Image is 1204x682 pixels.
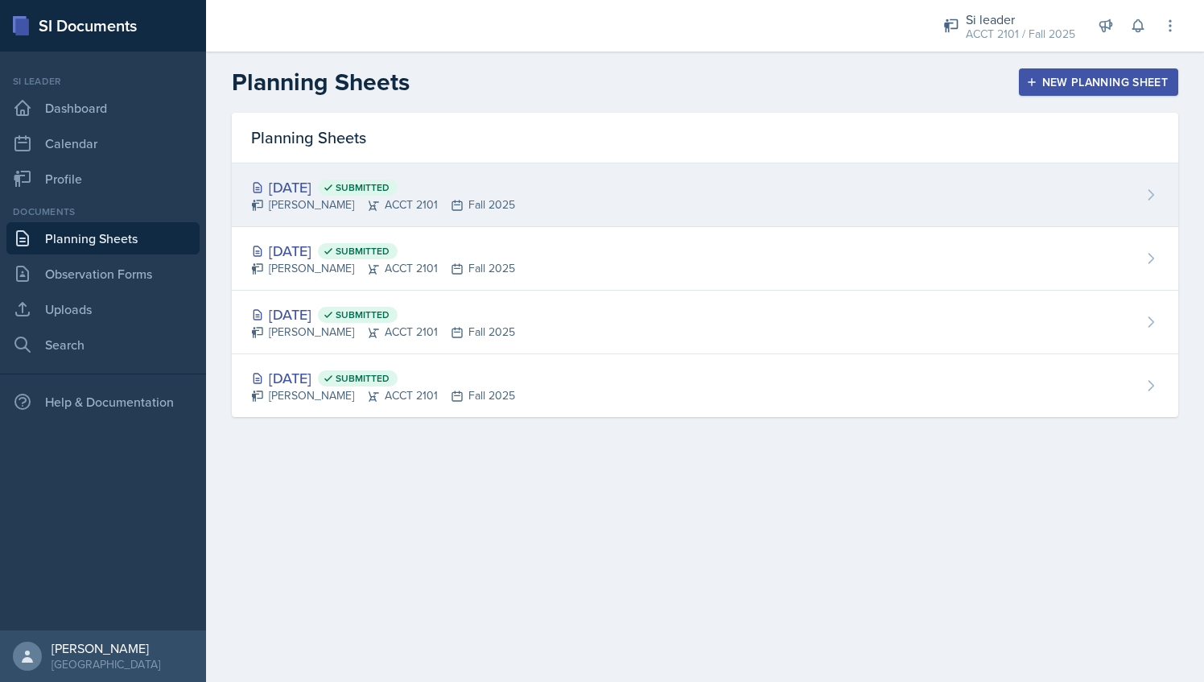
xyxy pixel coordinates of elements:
a: Calendar [6,127,200,159]
div: [PERSON_NAME] [52,640,160,656]
div: [DATE] [251,240,515,262]
div: [DATE] [251,304,515,325]
h2: Planning Sheets [232,68,410,97]
a: Search [6,329,200,361]
div: ACCT 2101 / Fall 2025 [966,26,1075,43]
div: Planning Sheets [232,113,1178,163]
span: Submitted [336,181,390,194]
a: Observation Forms [6,258,200,290]
div: Si leader [966,10,1075,29]
div: Si leader [6,74,200,89]
div: Documents [6,205,200,219]
a: [DATE] Submitted [PERSON_NAME]ACCT 2101Fall 2025 [232,291,1178,354]
a: [DATE] Submitted [PERSON_NAME]ACCT 2101Fall 2025 [232,354,1178,417]
div: [DATE] [251,176,515,198]
div: [PERSON_NAME] ACCT 2101 Fall 2025 [251,324,515,341]
a: Planning Sheets [6,222,200,254]
a: [DATE] Submitted [PERSON_NAME]ACCT 2101Fall 2025 [232,227,1178,291]
span: Submitted [336,308,390,321]
div: [PERSON_NAME] ACCT 2101 Fall 2025 [251,196,515,213]
a: [DATE] Submitted [PERSON_NAME]ACCT 2101Fall 2025 [232,163,1178,227]
a: Dashboard [6,92,200,124]
button: New Planning Sheet [1019,68,1178,96]
a: Profile [6,163,200,195]
div: Help & Documentation [6,386,200,418]
div: New Planning Sheet [1029,76,1168,89]
div: [DATE] [251,367,515,389]
span: Submitted [336,372,390,385]
div: [GEOGRAPHIC_DATA] [52,656,160,672]
div: [PERSON_NAME] ACCT 2101 Fall 2025 [251,260,515,277]
a: Uploads [6,293,200,325]
div: [PERSON_NAME] ACCT 2101 Fall 2025 [251,387,515,404]
span: Submitted [336,245,390,258]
